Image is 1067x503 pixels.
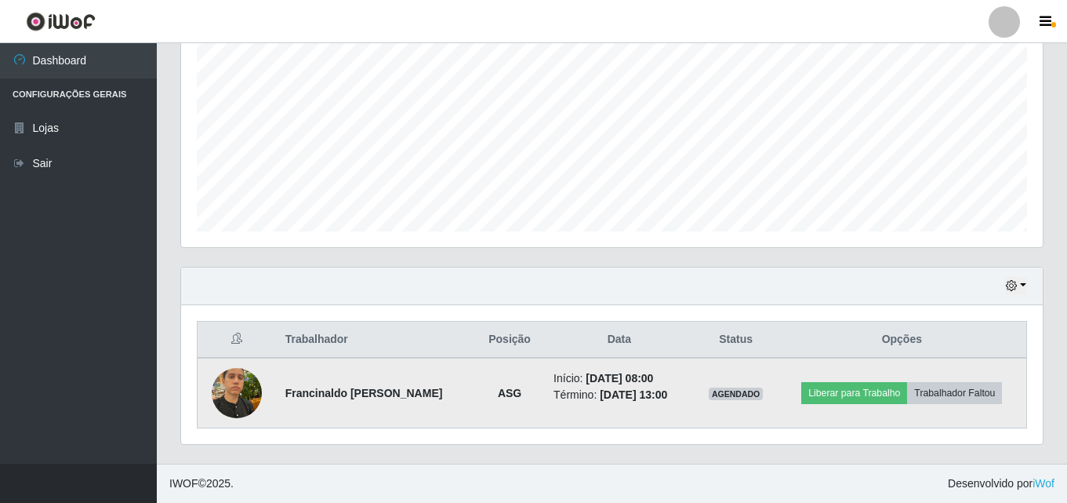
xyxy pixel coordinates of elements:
button: Trabalhador Faltou [907,382,1002,404]
th: Data [544,322,695,359]
li: Término: [553,387,685,403]
th: Opções [778,322,1027,359]
span: AGENDADO [709,388,764,400]
span: IWOF [169,477,198,490]
li: Início: [553,370,685,387]
th: Trabalhador [276,322,475,359]
img: CoreUI Logo [26,12,96,31]
time: [DATE] 08:00 [586,372,653,385]
time: [DATE] 13:00 [600,388,667,401]
span: © 2025 . [169,476,234,492]
strong: ASG [498,387,521,399]
img: 1743036619624.jpeg [212,359,262,426]
th: Status [695,322,778,359]
span: Desenvolvido por [948,476,1054,492]
strong: Francinaldo [PERSON_NAME] [285,387,443,399]
a: iWof [1033,477,1054,490]
button: Liberar para Trabalho [801,382,907,404]
th: Posição [475,322,544,359]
